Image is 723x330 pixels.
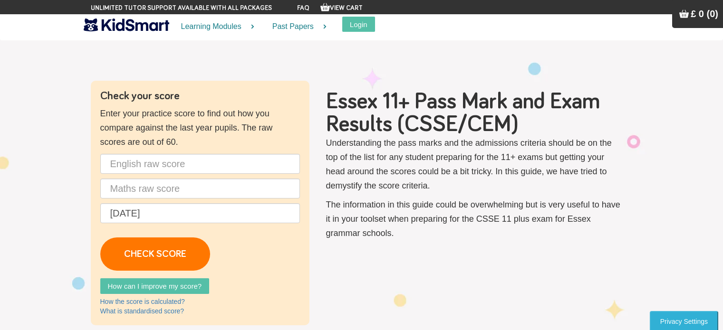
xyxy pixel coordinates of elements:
a: View Cart [320,5,363,11]
img: Your items in the shopping basket [679,9,689,19]
span: £ 0 (0) [691,9,718,19]
p: Enter your practice score to find out how you compare against the last year pupils. The raw score... [100,106,300,149]
input: Date of birth (d/m/y) e.g. 27/12/2007 [100,203,300,223]
a: FAQ [297,5,309,11]
a: Past Papers [260,14,333,39]
p: The information in this guide could be overwhelming but is very useful to have it in your toolset... [326,198,623,240]
a: Learning Modules [169,14,260,39]
a: How the score is calculated? [100,298,185,305]
a: CHECK SCORE [100,237,210,271]
p: Understanding the pass marks and the admissions criteria should be on the top of the list for any... [326,136,623,193]
button: Login [342,17,375,32]
h4: Check your score [100,90,300,102]
a: How can I improve my score? [100,278,210,294]
img: KidSmart logo [84,17,169,33]
img: Your items in the shopping basket [320,2,330,12]
span: Unlimited tutor support available with all packages [91,3,272,13]
h1: Essex 11+ Pass Mark and Exam Results (CSSE/CEM) [326,90,623,136]
a: What is standardised score? [100,307,184,315]
input: English raw score [100,154,300,174]
input: Maths raw score [100,179,300,198]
